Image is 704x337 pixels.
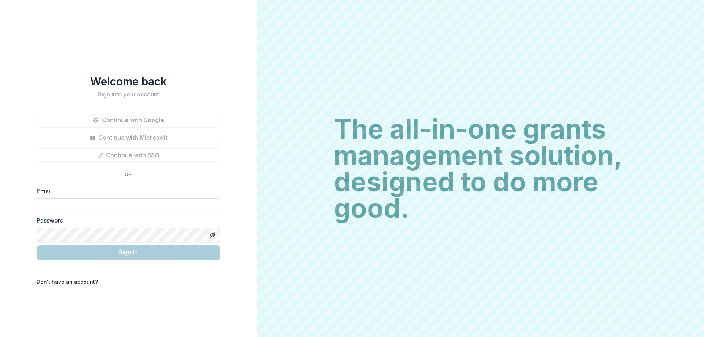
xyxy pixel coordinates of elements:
h1: Welcome back [37,75,220,88]
button: Toggle password visibility [207,229,219,241]
button: Continue with SSO [37,148,220,163]
button: Sign In [37,245,220,260]
label: Email [37,187,216,195]
button: Continue with Google [37,113,220,128]
button: Continue with Microsoft [37,131,220,145]
h2: Sign into your account [37,91,220,98]
p: Don't have an account? [37,278,98,286]
label: Password [37,216,216,225]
